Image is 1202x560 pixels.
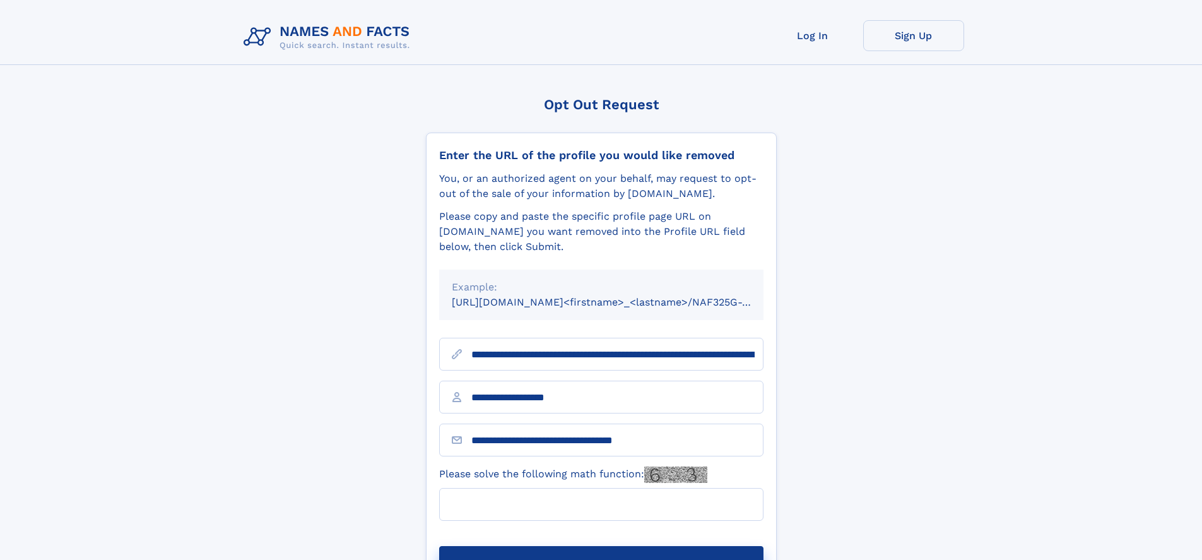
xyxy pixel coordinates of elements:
[439,467,707,483] label: Please solve the following math function:
[439,171,763,201] div: You, or an authorized agent on your behalf, may request to opt-out of the sale of your informatio...
[863,20,964,51] a: Sign Up
[439,209,763,254] div: Please copy and paste the specific profile page URL on [DOMAIN_NAME] you want removed into the Pr...
[239,20,420,54] img: Logo Names and Facts
[762,20,863,51] a: Log In
[439,148,763,162] div: Enter the URL of the profile you would like removed
[426,97,777,112] div: Opt Out Request
[452,280,751,295] div: Example:
[452,296,787,308] small: [URL][DOMAIN_NAME]<firstname>_<lastname>/NAF325G-xxxxxxxx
